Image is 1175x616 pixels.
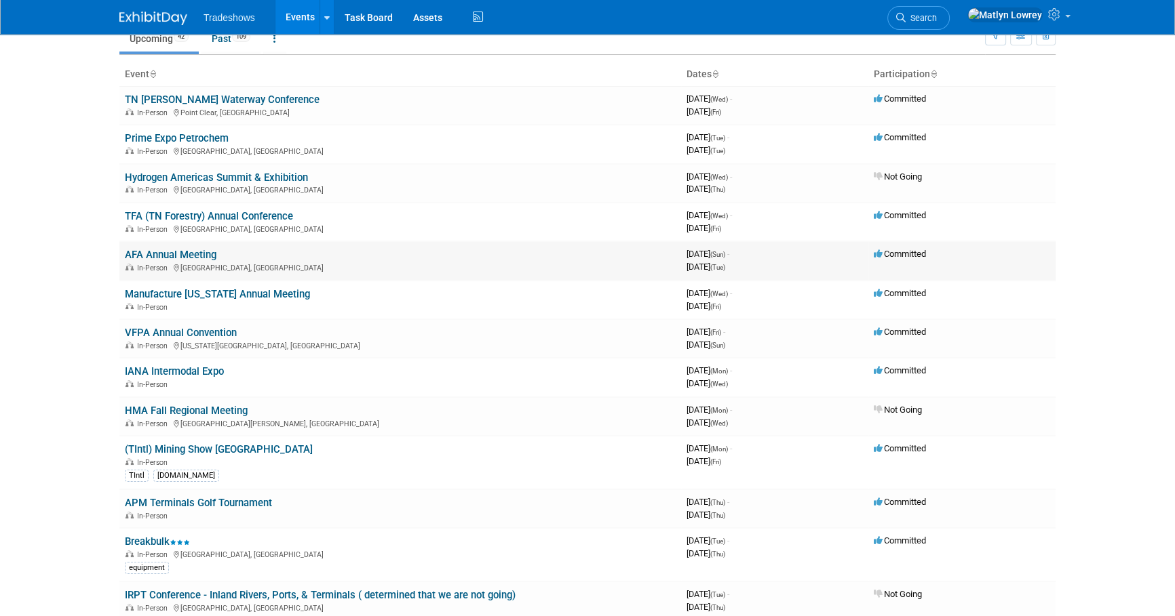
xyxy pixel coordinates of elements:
[710,591,725,598] span: (Tue)
[126,147,134,154] img: In-Person Event
[126,264,134,270] img: In-Person Event
[687,262,725,272] span: [DATE]
[137,225,172,234] span: In-Person
[710,458,721,466] span: (Fri)
[687,510,725,520] span: [DATE]
[874,94,926,104] span: Committed
[125,417,676,428] div: [GEOGRAPHIC_DATA][PERSON_NAME], [GEOGRAPHIC_DATA]
[137,458,172,467] span: In-Person
[710,550,725,558] span: (Thu)
[730,365,732,375] span: -
[710,380,728,388] span: (Wed)
[137,380,172,389] span: In-Person
[710,367,728,375] span: (Mon)
[687,106,721,117] span: [DATE]
[710,225,721,232] span: (Fri)
[868,63,1056,86] th: Participation
[687,301,721,311] span: [DATE]
[687,443,732,453] span: [DATE]
[119,12,187,25] img: ExhibitDay
[710,96,728,103] span: (Wed)
[687,94,732,104] span: [DATE]
[687,535,729,546] span: [DATE]
[710,251,725,258] span: (Sun)
[687,132,729,142] span: [DATE]
[125,262,676,272] div: [GEOGRAPHIC_DATA], [GEOGRAPHIC_DATA]
[712,68,718,79] a: Sort by Start Date
[710,134,725,142] span: (Tue)
[687,145,725,155] span: [DATE]
[126,550,134,557] img: In-Person Event
[874,589,922,599] span: Not Going
[137,550,172,559] span: In-Person
[125,327,237,339] a: VFPA Annual Convention
[119,63,681,86] th: Event
[710,147,725,155] span: (Tue)
[126,342,134,348] img: In-Person Event
[153,470,219,482] div: [DOMAIN_NAME]
[687,210,732,220] span: [DATE]
[727,497,729,507] span: -
[137,512,172,520] span: In-Person
[874,288,926,298] span: Committed
[710,419,728,427] span: (Wed)
[125,210,293,222] a: TFA (TN Forestry) Annual Conference
[710,407,728,414] span: (Mon)
[687,327,725,337] span: [DATE]
[687,417,728,428] span: [DATE]
[137,303,172,312] span: In-Person
[874,405,922,415] span: Not Going
[687,171,732,182] span: [DATE]
[137,342,172,350] span: In-Person
[201,26,261,52] a: Past109
[687,548,725,558] span: [DATE]
[125,443,313,455] a: (TIntl) Mining Show [GEOGRAPHIC_DATA]
[687,405,732,415] span: [DATE]
[125,589,516,601] a: IRPT Conference - Inland Rivers, Ports, & Terminals ( determined that we are not going)
[125,145,676,156] div: [GEOGRAPHIC_DATA], [GEOGRAPHIC_DATA]
[874,497,926,507] span: Committed
[149,68,156,79] a: Sort by Event Name
[710,186,725,193] span: (Thu)
[137,147,172,156] span: In-Person
[723,327,725,337] span: -
[930,68,937,79] a: Sort by Participation Type
[727,132,729,142] span: -
[125,184,676,194] div: [GEOGRAPHIC_DATA], [GEOGRAPHIC_DATA]
[119,26,199,52] a: Upcoming42
[137,186,172,194] span: In-Person
[967,7,1043,22] img: Matlyn Lowrey
[126,225,134,232] img: In-Person Event
[710,604,725,611] span: (Thu)
[727,249,729,259] span: -
[125,405,248,417] a: HMA Fall Regional Meeting
[687,602,725,612] span: [DATE]
[125,535,190,548] a: Breakbulk
[232,32,250,42] span: 109
[204,12,255,23] span: Tradeshows
[687,378,728,388] span: [DATE]
[730,94,732,104] span: -
[126,512,134,518] img: In-Person Event
[125,548,676,559] div: [GEOGRAPHIC_DATA], [GEOGRAPHIC_DATA]
[874,171,922,182] span: Not Going
[126,380,134,387] img: In-Person Event
[727,535,729,546] span: -
[727,589,729,599] span: -
[125,171,308,184] a: Hydrogen Americas Summit & Exhibition
[687,288,732,298] span: [DATE]
[687,184,725,194] span: [DATE]
[137,419,172,428] span: In-Person
[687,249,729,259] span: [DATE]
[730,288,732,298] span: -
[125,562,169,574] div: equipment
[906,13,937,23] span: Search
[710,212,728,220] span: (Wed)
[874,132,926,142] span: Committed
[874,249,926,259] span: Committed
[125,365,224,377] a: IANA Intermodal Expo
[730,171,732,182] span: -
[710,512,725,519] span: (Thu)
[174,32,189,42] span: 42
[687,456,721,466] span: [DATE]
